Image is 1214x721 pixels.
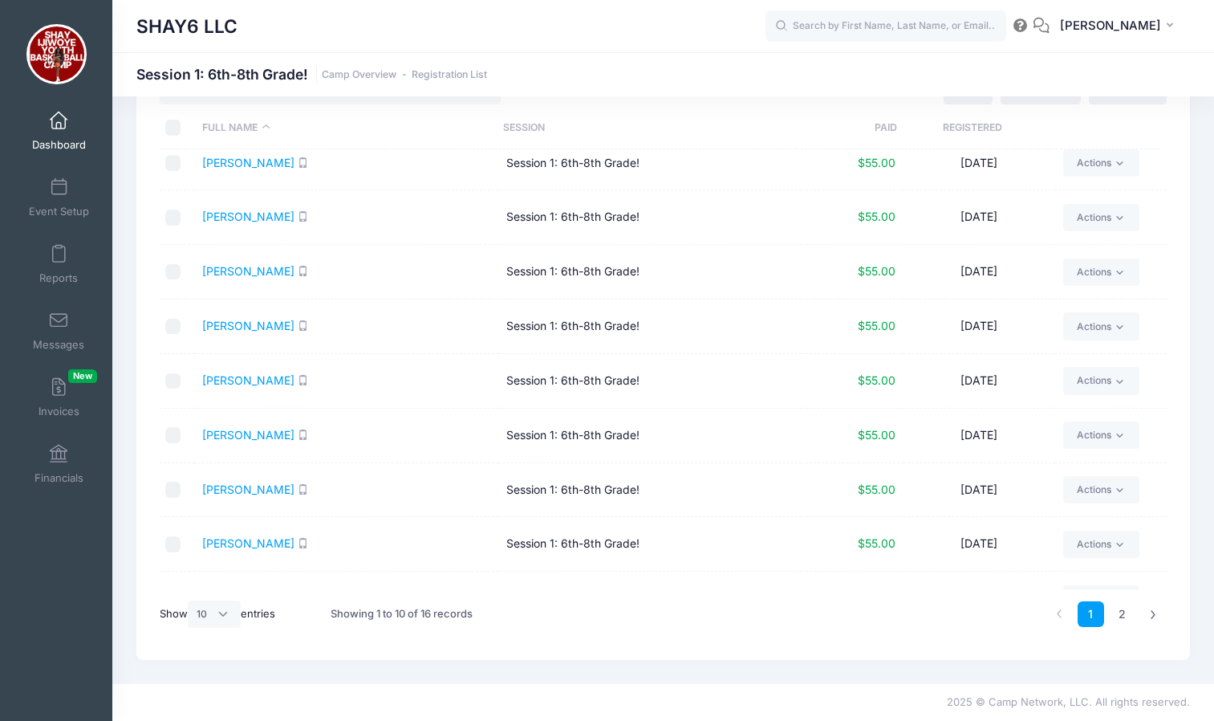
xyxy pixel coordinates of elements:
span: Dashboard [32,138,86,152]
i: SMS enabled [298,484,308,495]
i: SMS enabled [298,375,308,385]
span: $55.00 [858,264,895,278]
a: Actions [1063,204,1139,231]
td: [DATE] [903,572,1055,625]
a: Actions [1063,476,1139,503]
span: $55.00 [858,319,895,332]
a: Camp Overview [322,69,396,81]
td: Session 1: 6th-8th Grade! [498,245,802,299]
span: Event Setup [29,205,89,218]
a: [PERSON_NAME] [202,210,294,223]
label: Show entries [160,601,275,628]
td: [DATE] [903,354,1055,409]
i: SMS enabled [298,320,308,331]
select: Showentries [188,601,241,628]
td: [DATE] [903,190,1055,245]
i: SMS enabled [298,211,308,222]
td: Session 1: 6th-8th Grade! [498,299,802,354]
a: [PERSON_NAME] [202,373,294,387]
button: [PERSON_NAME] [1050,8,1190,45]
span: [PERSON_NAME] [1060,17,1161,35]
a: [PERSON_NAME] [202,319,294,332]
a: Registration List [412,69,487,81]
td: Session 1: 6th-8th Grade! [498,463,802,518]
th: Full Name: activate to sort column descending [194,107,496,149]
a: Financials [21,436,97,492]
a: Actions [1063,259,1139,286]
i: SMS enabled [298,430,308,440]
h1: SHAY6 LLC [136,8,238,45]
td: Session 1: 6th-8th Grade! [498,409,802,463]
td: Session 1: 6th-8th Grade! [498,190,802,245]
td: Session 1: 6th-8th Grade! [498,136,802,191]
a: [PERSON_NAME] [202,483,294,496]
td: [DATE] [903,409,1055,463]
td: Session 1: 6th-8th Grade! [498,517,802,572]
td: [DATE] [903,463,1055,518]
a: [PERSON_NAME] [202,536,294,550]
i: SMS enabled [298,157,308,168]
th: Session: activate to sort column ascending [495,107,797,149]
a: Event Setup [21,169,97,226]
span: Financials [35,471,83,485]
span: $55.00 [858,373,895,387]
th: Paid: activate to sort column ascending [797,107,897,149]
span: Reports [39,271,78,285]
span: $55.00 [858,483,895,496]
td: [DATE] [903,517,1055,572]
i: SMS enabled [298,266,308,276]
span: $55.00 [858,210,895,223]
i: SMS enabled [298,538,308,548]
a: InvoicesNew [21,369,97,426]
a: Actions [1063,367,1139,394]
a: Actions [1063,312,1139,340]
a: Messages [21,303,97,359]
a: Actions [1063,585,1139,613]
span: Messages [33,338,84,352]
a: [PERSON_NAME] [202,156,294,169]
input: Search by First Name, Last Name, or Email... [765,10,1006,43]
a: [PERSON_NAME] [202,264,294,278]
span: Invoices [39,405,79,418]
td: Session 1: 6th-8th Grade! [498,354,802,409]
td: Session 1: 6th-8th Grade! [498,572,802,625]
h1: Session 1: 6th-8th Grade! [136,66,487,83]
td: [DATE] [903,245,1055,299]
a: Dashboard [21,103,97,159]
span: New [68,369,97,383]
a: Actions [1063,149,1139,177]
a: 1 [1078,601,1104,628]
a: Actions [1063,422,1139,449]
span: $55.00 [858,536,895,550]
span: $55.00 [858,428,895,442]
th: Registered: activate to sort column ascending [897,107,1048,149]
span: $55.00 [858,156,895,169]
td: [DATE] [903,299,1055,354]
td: [DATE] [903,136,1055,191]
a: Reports [21,236,97,292]
a: 2 [1109,601,1135,628]
div: Showing 1 to 10 of 16 records [331,596,473,633]
img: SHAY6 LLC [26,24,87,84]
a: Actions [1063,531,1139,558]
span: 2025 © Camp Network, LLC. All rights reserved. [947,695,1190,708]
a: [PERSON_NAME] [202,428,294,442]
